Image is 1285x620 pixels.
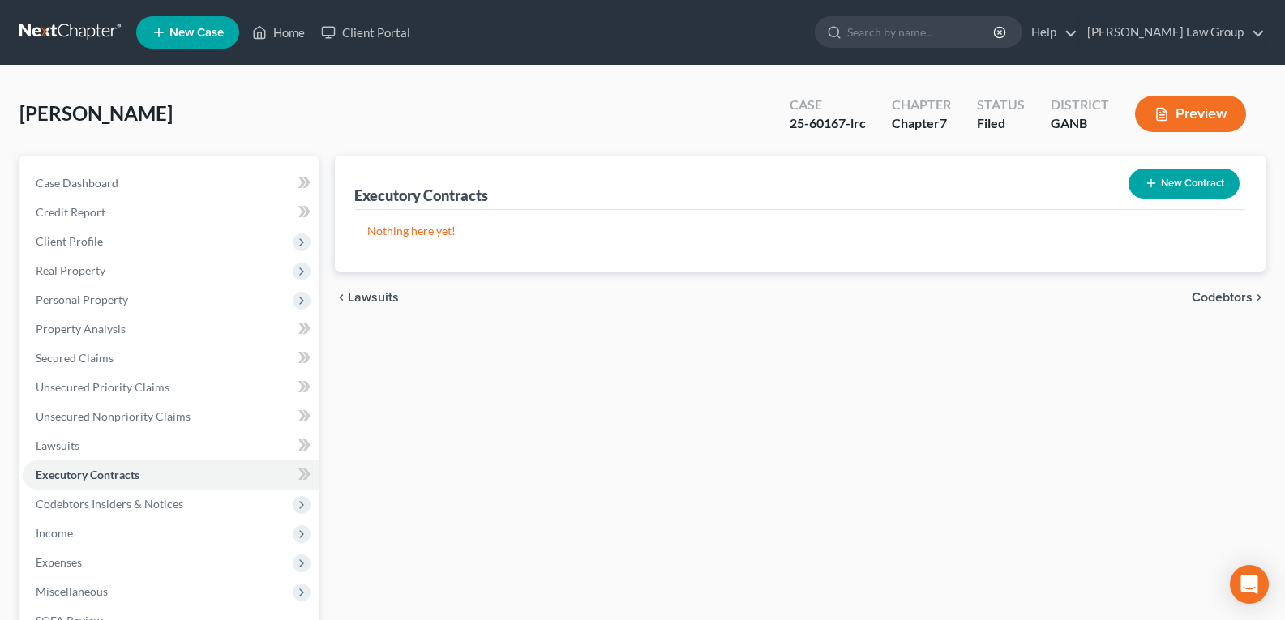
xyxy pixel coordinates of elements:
span: Lawsuits [36,438,79,452]
div: Filed [977,114,1025,133]
a: Unsecured Nonpriority Claims [23,402,319,431]
span: Real Property [36,263,105,277]
a: Lawsuits [23,431,319,460]
input: Search by name... [847,17,996,47]
p: Nothing here yet! [367,223,1233,239]
span: Personal Property [36,293,128,306]
div: Chapter [892,96,951,114]
a: Unsecured Priority Claims [23,373,319,402]
div: GANB [1051,114,1109,133]
a: Case Dashboard [23,169,319,198]
button: chevron_left Lawsuits [335,291,399,304]
div: 25-60167-lrc [790,114,866,133]
i: chevron_left [335,291,348,304]
i: chevron_right [1253,291,1266,304]
a: Credit Report [23,198,319,227]
button: Preview [1135,96,1246,132]
a: Secured Claims [23,344,319,373]
a: [PERSON_NAME] Law Group [1079,18,1265,47]
a: Property Analysis [23,314,319,344]
button: New Contract [1129,169,1240,199]
span: Miscellaneous [36,584,108,598]
div: Status [977,96,1025,114]
div: Executory Contracts [354,186,488,205]
div: Case [790,96,866,114]
span: Expenses [36,555,82,569]
button: Codebtors chevron_right [1192,291,1266,304]
span: [PERSON_NAME] [19,101,173,125]
span: Case Dashboard [36,176,118,190]
span: Client Profile [36,234,103,248]
div: Chapter [892,114,951,133]
span: Credit Report [36,205,105,219]
span: Codebtors [1192,291,1253,304]
span: Unsecured Nonpriority Claims [36,409,191,423]
span: 7 [940,115,947,130]
span: Unsecured Priority Claims [36,380,169,394]
a: Executory Contracts [23,460,319,490]
span: Income [36,526,73,540]
span: Lawsuits [348,291,399,304]
span: New Case [169,27,224,39]
span: Property Analysis [36,322,126,336]
div: District [1051,96,1109,114]
span: Secured Claims [36,351,114,365]
a: Help [1023,18,1077,47]
div: Open Intercom Messenger [1230,565,1269,604]
span: Codebtors Insiders & Notices [36,497,183,511]
a: Client Portal [313,18,418,47]
a: Home [244,18,313,47]
span: Executory Contracts [36,468,139,481]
